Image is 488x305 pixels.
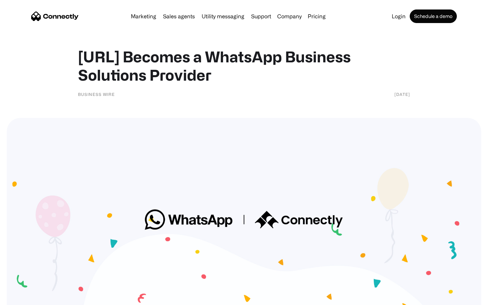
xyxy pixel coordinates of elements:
a: Marketing [128,14,159,19]
div: [DATE] [394,91,410,98]
a: Pricing [305,14,328,19]
a: Schedule a demo [410,9,457,23]
a: Login [389,14,408,19]
h1: [URL] Becomes a WhatsApp Business Solutions Provider [78,47,410,84]
div: Company [277,12,302,21]
a: Sales agents [160,14,198,19]
ul: Language list [14,293,41,303]
div: Business Wire [78,91,115,98]
a: Support [248,14,274,19]
aside: Language selected: English [7,293,41,303]
a: Utility messaging [199,14,247,19]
